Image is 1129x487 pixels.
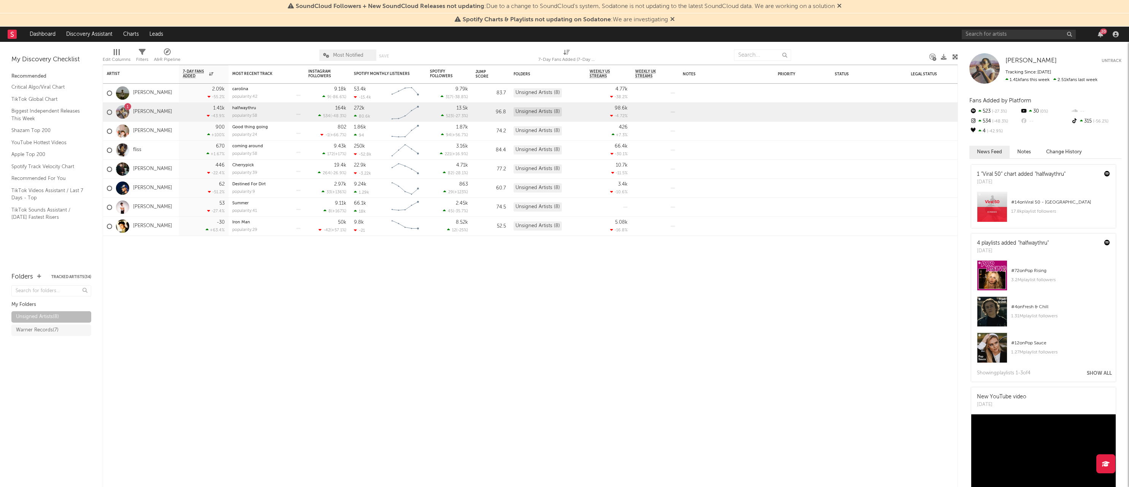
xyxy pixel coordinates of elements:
[446,133,451,137] span: 94
[334,87,346,92] div: 9.18k
[334,163,346,168] div: 19.4k
[454,190,467,194] span: +123 %
[683,72,759,76] div: Notes
[232,87,248,91] a: carolina
[232,133,257,137] div: popularity: 24
[1011,339,1110,348] div: # 12 on Pop Sauce
[441,113,468,118] div: ( )
[615,144,628,149] div: 66.4k
[476,89,506,98] div: 83.7
[354,152,371,157] div: -52.8k
[232,72,289,76] div: Most Recent Track
[610,228,628,232] div: -16.8 %
[452,133,467,137] span: +56.7 %
[986,129,1003,134] span: -42.9 %
[1011,275,1110,285] div: 3.2M playlist followers
[615,220,628,225] div: 5.08k
[103,55,130,64] div: Edit Columns
[332,209,345,213] span: +167 %
[538,46,595,68] div: 7-Day Fans Added (7-Day Fans Added)
[133,185,172,191] a: [PERSON_NAME]
[308,69,335,78] div: Instagram Followers
[331,228,345,232] span: +57.1 %
[388,84,422,103] svg: Chart title
[232,220,301,224] div: Iron Man
[977,239,1049,247] div: 4 playlists added
[448,171,453,175] span: 82
[837,3,842,10] span: Dismiss
[430,69,457,78] div: Spotify Followers
[318,113,346,118] div: ( )
[615,106,628,111] div: 98.6k
[354,125,366,130] div: 1.86k
[611,170,628,175] div: -11.5 %
[232,125,268,129] a: Good thing going
[1020,116,1070,126] div: --
[328,209,331,213] span: 8
[232,144,263,148] a: coming around
[136,46,148,68] div: Filters
[11,311,91,323] a: Unsigned Artists(8)
[11,174,84,183] a: Recommended For You
[971,333,1116,369] a: #12onPop Sauce1.27Mplaylist followers
[216,125,225,130] div: 900
[457,106,468,111] div: 13.5k
[322,94,346,99] div: ( )
[1039,146,1089,158] button: Change History
[456,163,468,168] div: 4.71k
[538,55,595,64] div: 7-Day Fans Added (7-Day Fans Added)
[335,201,346,206] div: 9.11k
[476,184,506,193] div: 60.7
[322,151,346,156] div: ( )
[476,70,495,79] div: Jump Score
[219,182,225,187] div: 62
[331,171,345,175] span: -26.9 %
[778,72,808,76] div: Priority
[476,222,506,231] div: 52.5
[977,369,1031,378] div: Showing playlist s 1- 3 of 4
[610,189,628,194] div: -10.6 %
[969,107,1020,116] div: 523
[207,170,225,175] div: -22.4 %
[354,190,369,195] div: 1.29k
[447,228,468,232] div: ( )
[1020,107,1070,116] div: 30
[388,103,422,122] svg: Chart title
[206,151,225,156] div: +1.67 %
[232,95,257,99] div: popularity: 42
[232,220,250,224] a: Iron Man
[991,119,1008,124] span: -48.3 %
[734,49,791,61] input: Search...
[962,30,1076,39] input: Search for artists
[107,72,164,76] div: Artist
[1071,116,1121,126] div: 315
[331,95,345,99] span: -86.6 %
[11,206,84,221] a: TikTok Sounds Assistant / [DATE] Fastest Risers
[319,228,346,232] div: ( )
[213,106,225,111] div: 1.41k
[476,165,506,174] div: 77.2
[590,69,616,78] span: Weekly US Streams
[388,122,422,141] svg: Chart title
[456,125,468,130] div: 1.87k
[11,325,91,336] a: Warner Records(7)
[325,133,329,137] span: -1
[476,127,506,136] div: 74.2
[971,296,1116,333] a: #4onFresh & Chill1.31Mplaylist followers
[11,162,84,171] a: Spotify Track Velocity Chart
[610,151,628,156] div: -30.1 %
[1011,302,1110,312] div: # 4 on Fresh & Chill
[296,3,484,10] span: SoundCloud Followers + New SoundCloud Releases not updating
[232,114,257,118] div: popularity: 58
[443,170,468,175] div: ( )
[1011,198,1110,207] div: # 14 on Viral 50 - [GEOGRAPHIC_DATA]
[969,146,1010,158] button: News Feed
[514,72,571,76] div: Folders
[1100,29,1107,34] div: 20
[206,228,225,232] div: +63.4 %
[463,17,611,23] span: Spotify Charts & Playlists not updating on Sodatone
[16,326,59,335] div: Warner Records ( 7 )
[1011,348,1110,357] div: 1.27M playlist followers
[11,186,84,202] a: TikTok Videos Assistant / Last 7 Days - Top
[232,163,301,167] div: Cherrypick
